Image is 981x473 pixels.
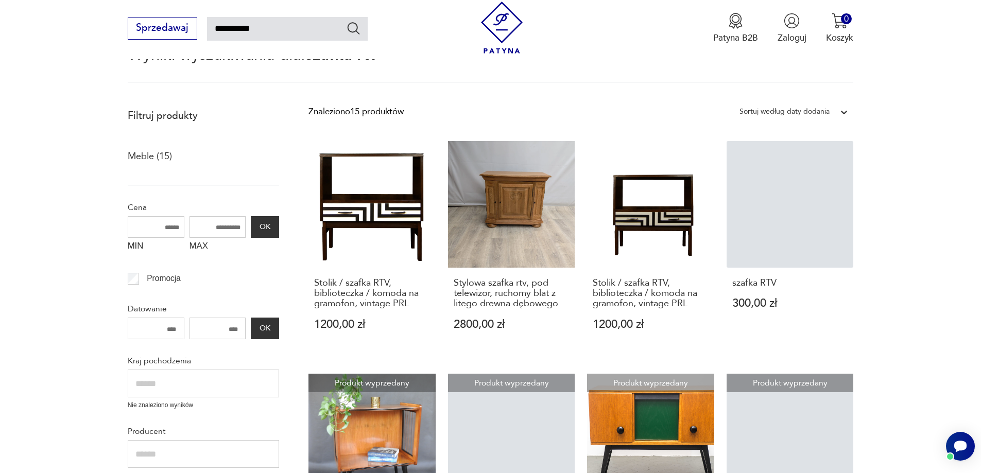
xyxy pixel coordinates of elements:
[448,141,575,354] a: Stylowa szafka rtv, pod telewizor, ruchomy blat z litego drewna dębowegoStylowa szafka rtv, pod t...
[728,13,744,29] img: Ikona medalu
[778,32,806,44] p: Zaloguj
[128,17,197,40] button: Sprzedawaj
[308,141,436,354] a: Stolik / szafka RTV, biblioteczka / komoda na gramofon, vintage PRLStolik / szafka RTV, bibliotec...
[826,13,853,44] button: 0Koszyk
[946,432,975,461] iframe: Smartsupp widget button
[826,32,853,44] p: Koszyk
[128,400,279,410] p: Nie znaleziono wyników
[128,201,279,214] p: Cena
[739,105,830,118] div: Sortuj według daty dodania
[784,13,800,29] img: Ikonka użytkownika
[732,278,848,288] h3: szafka RTV
[713,13,758,44] a: Ikona medaluPatyna B2B
[128,109,279,122] p: Filtruj produkty
[727,141,854,354] a: szafka RTVszafka RTV300,00 zł
[147,272,181,285] p: Promocja
[346,21,361,36] button: Szukaj
[251,318,279,339] button: OK
[128,302,279,316] p: Datowanie
[128,354,279,367] p: Kraj pochodzenia
[713,13,758,44] button: Patyna B2B
[251,216,279,238] button: OK
[128,238,184,257] label: MIN
[832,13,848,29] img: Ikona koszyka
[128,148,172,165] a: Meble (15)
[593,278,709,309] h3: Stolik / szafka RTV, biblioteczka / komoda na gramofon, vintage PRL
[128,25,197,33] a: Sprzedawaj
[454,319,570,330] p: 2800,00 zł
[190,238,246,257] label: MAX
[713,32,758,44] p: Patyna B2B
[841,13,852,24] div: 0
[454,278,570,309] h3: Stylowa szafka rtv, pod telewizor, ruchomy blat z litego drewna dębowego
[476,2,528,54] img: Patyna - sklep z meblami i dekoracjami vintage
[128,425,279,438] p: Producent
[587,141,714,354] a: Stolik / szafka RTV, biblioteczka / komoda na gramofon, vintage PRLStolik / szafka RTV, bibliotec...
[314,319,430,330] p: 1200,00 zł
[778,13,806,44] button: Zaloguj
[732,298,848,309] p: 300,00 zł
[308,105,404,118] div: Znaleziono 15 produktów
[128,47,854,83] p: Wyniki wyszukiwania dla:
[314,278,430,309] h3: Stolik / szafka RTV, biblioteczka / komoda na gramofon, vintage PRL
[593,319,709,330] p: 1200,00 zł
